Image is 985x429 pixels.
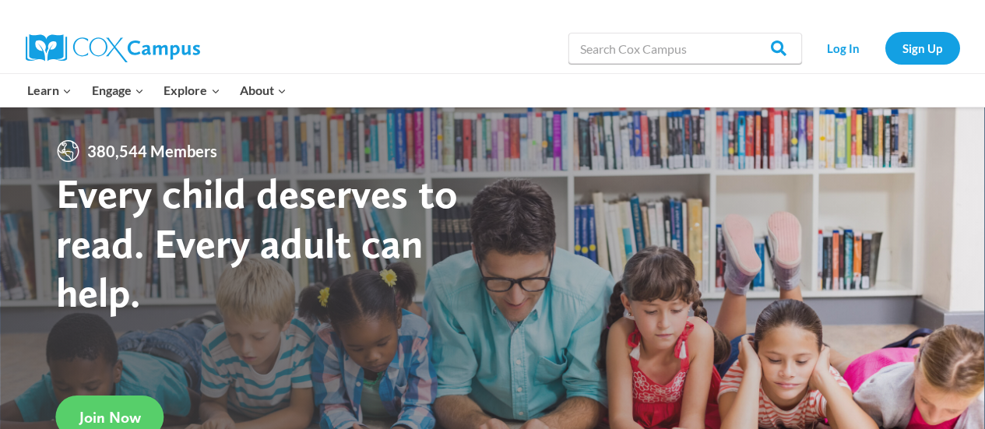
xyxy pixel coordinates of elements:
[79,408,141,427] span: Join Now
[810,32,878,64] a: Log In
[81,139,223,164] span: 380,544 Members
[568,33,802,64] input: Search Cox Campus
[164,80,220,100] span: Explore
[56,168,458,317] strong: Every child deserves to read. Every adult can help.
[885,32,960,64] a: Sign Up
[18,74,297,107] nav: Primary Navigation
[92,80,144,100] span: Engage
[810,32,960,64] nav: Secondary Navigation
[27,80,72,100] span: Learn
[240,80,287,100] span: About
[26,34,200,62] img: Cox Campus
